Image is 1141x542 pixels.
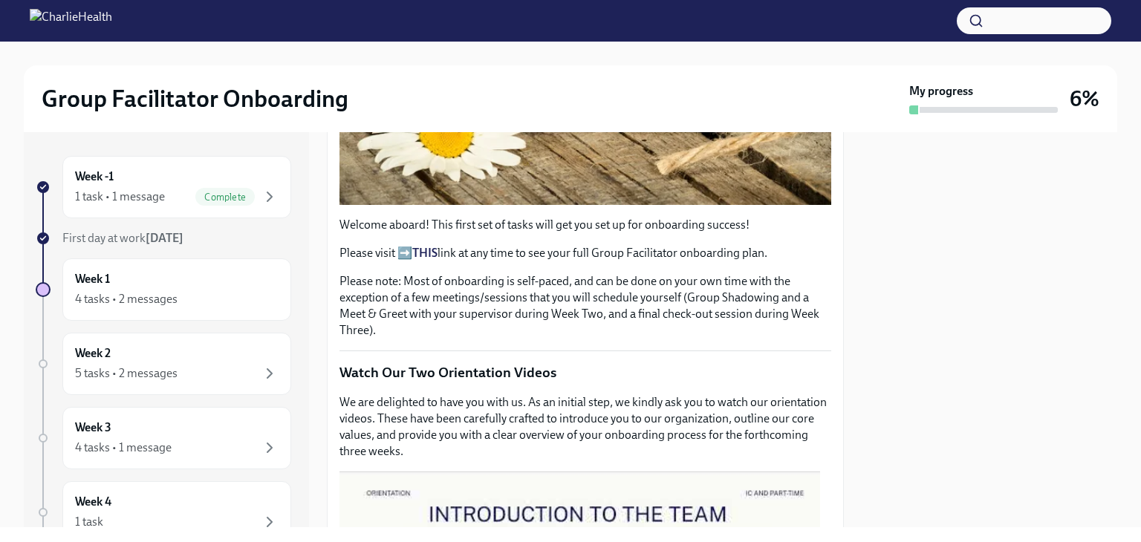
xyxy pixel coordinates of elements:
a: Week -11 task • 1 messageComplete [36,156,291,218]
div: 4 tasks • 2 messages [75,291,178,307]
h6: Week 3 [75,419,111,436]
a: Week 25 tasks • 2 messages [36,333,291,395]
img: CharlieHealth [30,9,112,33]
h6: Week -1 [75,169,114,185]
a: Week 14 tasks • 2 messages [36,258,291,321]
a: THIS [412,246,438,260]
span: First day at work [62,231,183,245]
strong: My progress [909,83,973,99]
p: Please note: Most of onboarding is self-paced, and can be done on your own time with the exceptio... [339,273,831,339]
h3: 6% [1070,85,1099,112]
p: Please visit ➡️ link at any time to see your full Group Facilitator onboarding plan. [339,245,831,261]
a: Week 34 tasks • 1 message [36,407,291,469]
div: 1 task • 1 message [75,189,165,205]
p: We are delighted to have you with us. As an initial step, we kindly ask you to watch our orientat... [339,394,831,460]
div: 1 task [75,514,103,530]
a: First day at work[DATE] [36,230,291,246]
span: Complete [195,192,255,203]
h2: Group Facilitator Onboarding [42,84,348,114]
p: Welcome aboard! This first set of tasks will get you set up for onboarding success! [339,217,831,233]
h6: Week 4 [75,494,111,510]
div: 4 tasks • 1 message [75,440,172,456]
strong: [DATE] [146,231,183,245]
h6: Week 1 [75,271,110,287]
p: Watch Our Two Orientation Videos [339,363,831,382]
h6: Week 2 [75,345,111,362]
div: 5 tasks • 2 messages [75,365,178,382]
